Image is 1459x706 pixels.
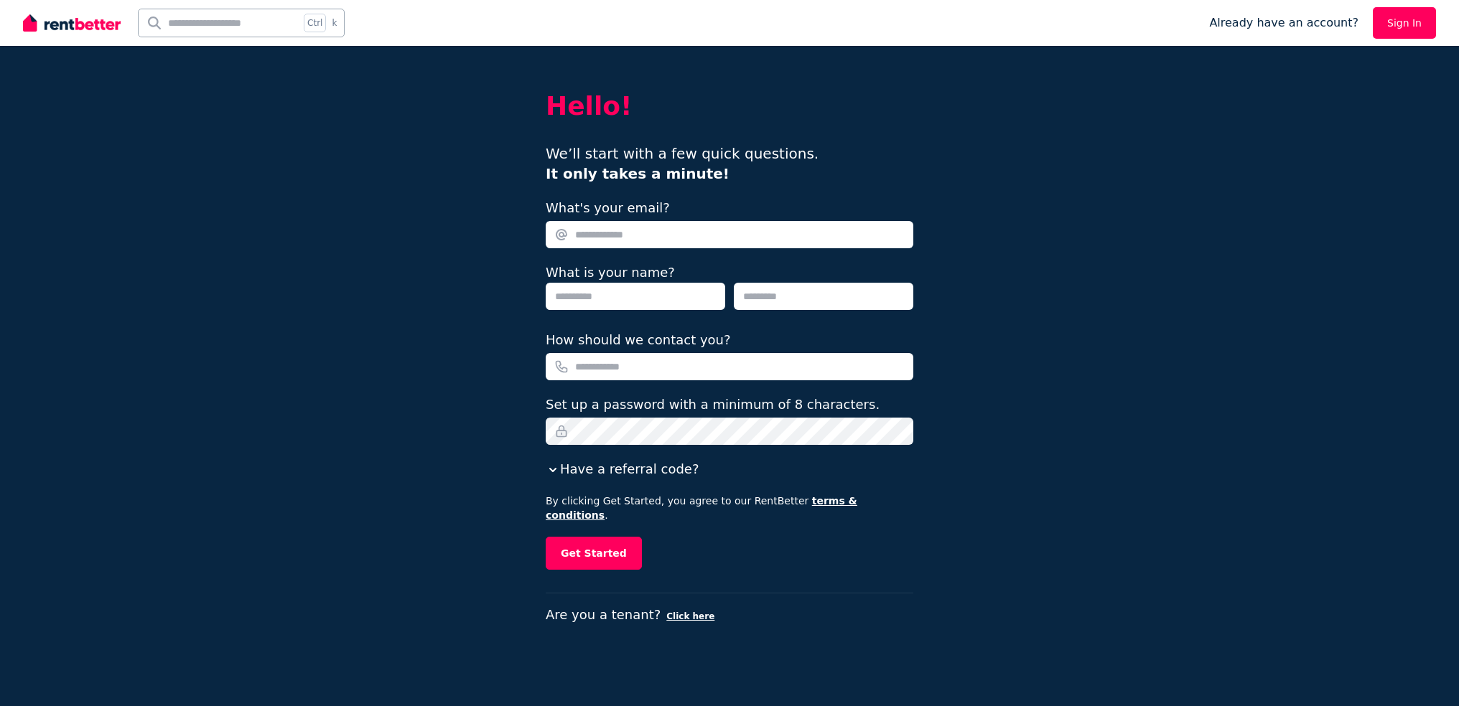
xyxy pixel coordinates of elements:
[546,330,731,350] label: How should we contact you?
[546,459,699,479] button: Have a referral code?
[1373,7,1436,39] a: Sign In
[546,395,880,415] label: Set up a password with a minimum of 8 characters.
[666,611,714,622] button: Click here
[546,165,729,182] b: It only takes a minute!
[546,198,670,218] label: What's your email?
[546,537,642,570] button: Get Started
[23,12,121,34] img: RentBetter
[546,494,913,522] p: By clicking Get Started, you agree to our RentBetter .
[304,14,326,32] span: Ctrl
[546,92,913,121] h2: Hello!
[332,17,337,29] span: k
[546,145,819,182] span: We’ll start with a few quick questions.
[1209,14,1358,32] span: Already have an account?
[546,605,913,625] p: Are you a tenant?
[546,265,675,280] label: What is your name?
